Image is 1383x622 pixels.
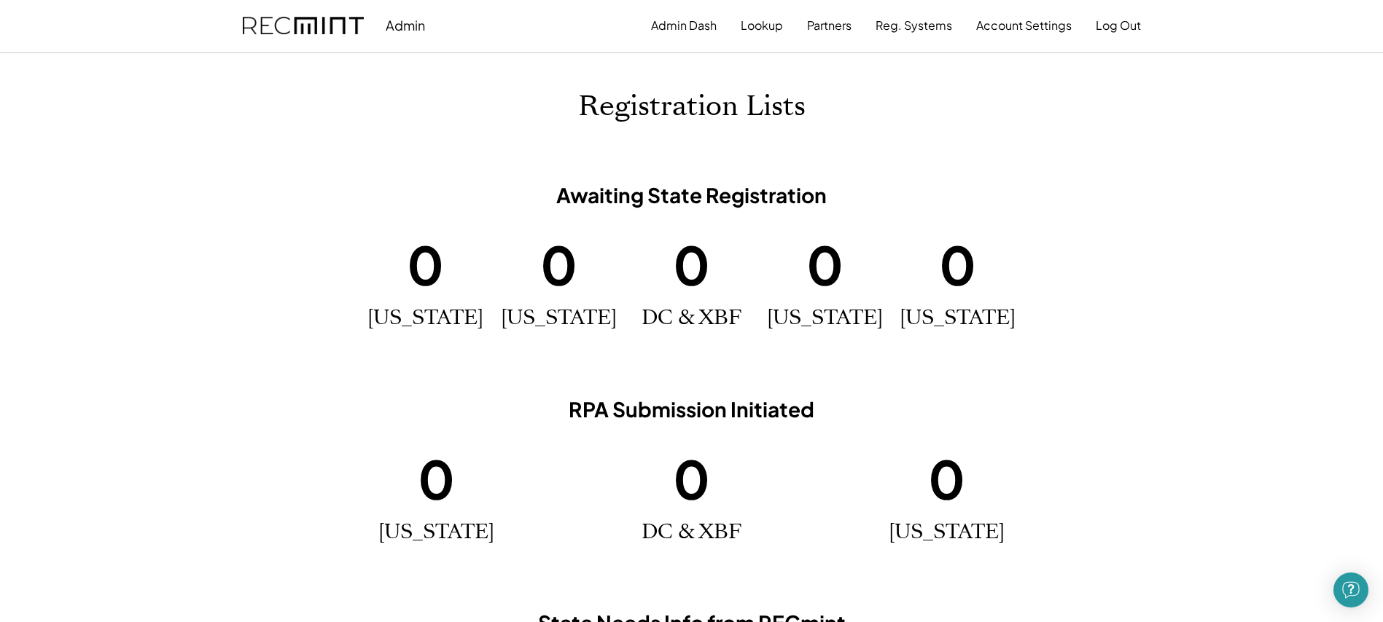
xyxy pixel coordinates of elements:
h2: DC & XBF [642,520,741,545]
div: Admin [386,17,425,34]
h1: 0 [928,444,965,513]
h1: 0 [939,230,976,299]
h1: 0 [806,230,844,299]
h2: [US_STATE] [900,306,1016,331]
button: Partners [807,11,852,40]
h2: [US_STATE] [378,520,494,545]
h1: 0 [418,444,455,513]
div: Open Intercom Messenger [1333,572,1368,607]
h1: Registration Lists [578,90,806,124]
h3: Awaiting State Registration [364,182,1020,208]
h1: 0 [540,230,577,299]
h2: DC & XBF [642,306,741,331]
h1: 0 [673,230,710,299]
h2: [US_STATE] [889,520,1005,545]
h2: [US_STATE] [767,306,883,331]
button: Lookup [741,11,783,40]
button: Log Out [1096,11,1141,40]
h2: [US_STATE] [501,306,617,331]
button: Reg. Systems [876,11,952,40]
button: Account Settings [976,11,1072,40]
h1: 0 [673,444,710,513]
button: Admin Dash [651,11,717,40]
h1: 0 [407,230,444,299]
h3: RPA Submission Initiated [364,396,1020,422]
h2: [US_STATE] [367,306,483,331]
img: recmint-logotype%403x.png [243,17,364,35]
